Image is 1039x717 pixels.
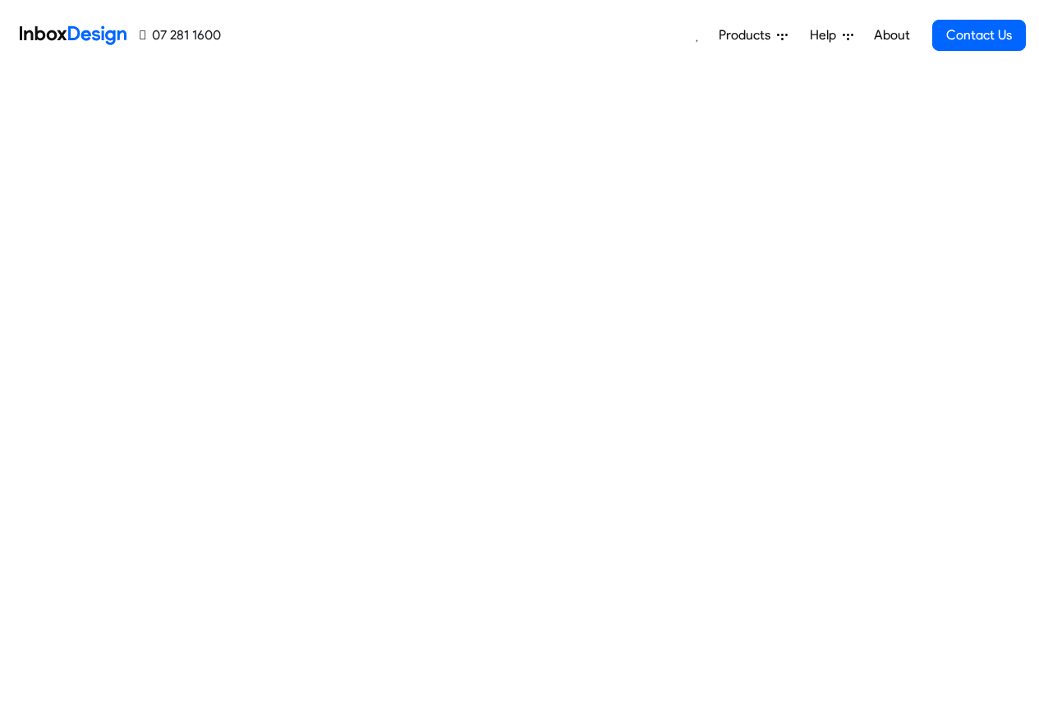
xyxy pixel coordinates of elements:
a: About [869,19,914,52]
span: Products [719,25,777,45]
a: Products [712,19,794,52]
a: Contact Us [932,20,1026,51]
a: 07 281 1600 [140,25,221,45]
span: Help [810,25,843,45]
a: Help [803,19,860,52]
